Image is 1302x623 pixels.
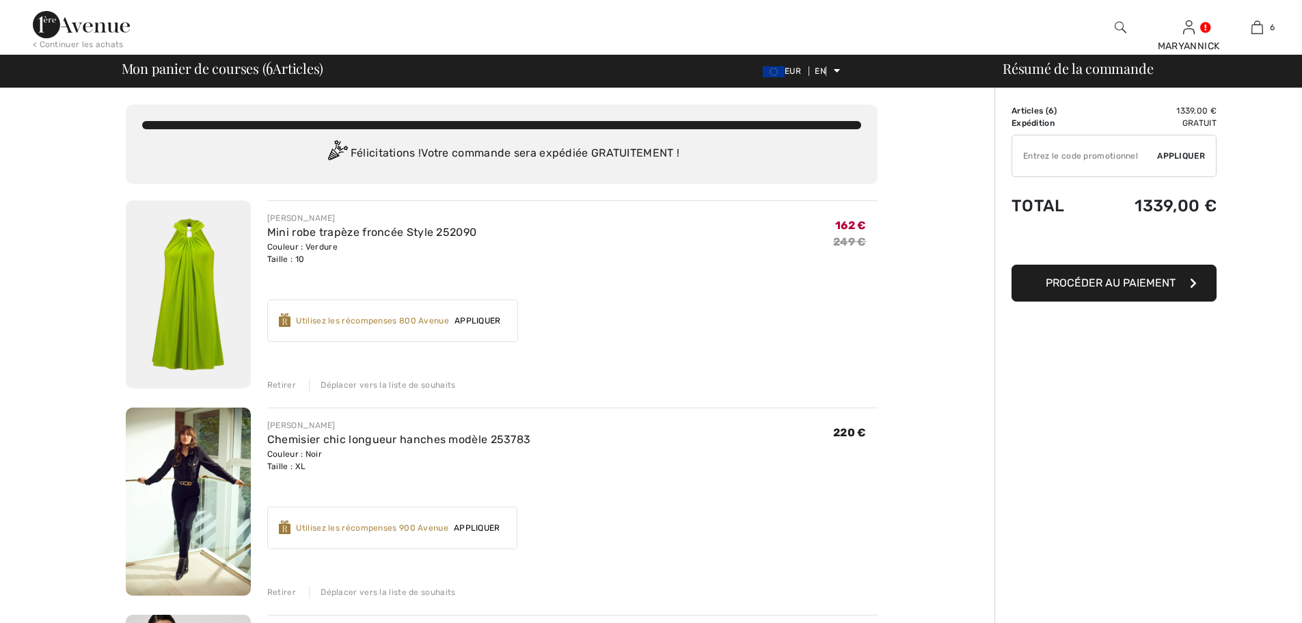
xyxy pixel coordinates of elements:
[1158,40,1220,52] font: MARYANNICK
[833,235,867,248] font: 249 €
[785,66,801,76] font: EUR
[267,213,336,223] font: [PERSON_NAME]
[1012,135,1157,176] input: Code promotionnel
[1157,151,1205,161] font: Appliquer
[1183,21,1195,34] a: Se connecter
[1176,106,1217,116] font: 1339,00 €
[126,408,251,596] img: Chemisier chic longueur hanches modèle 253783
[267,254,304,264] font: Taille : 10
[1183,19,1195,36] img: Mes informations
[126,200,251,388] img: Mini robe trapèze froncée Style 252090
[1223,19,1290,36] a: 6
[323,140,351,168] img: Congratulation2.svg
[267,226,476,239] a: Mini robe trapèze froncée Style 252090
[321,380,455,390] font: Déplacer vers la liste de souhaits
[1182,118,1217,128] font: Gratuit
[833,426,867,439] font: 220 €
[1012,106,1048,116] font: Articles (
[454,523,500,533] font: Appliquer
[122,59,267,77] font: Mon panier de courses (
[1012,265,1217,302] button: Procéder au paiement
[267,462,306,471] font: Taille : XL
[267,421,336,430] font: [PERSON_NAME]
[266,55,273,79] font: 6
[267,433,531,446] a: Chemisier chic longueur hanches modèle 253783
[1054,106,1057,116] font: )
[1115,19,1126,36] img: rechercher sur le site
[33,40,124,49] font: < Continuer les achats
[351,146,422,159] font: Félicitations !
[296,523,448,533] font: Utilisez les récompenses 900 Avenue
[267,242,338,252] font: Couleur : Verdure
[1270,23,1275,32] font: 6
[835,219,867,232] font: 162 €
[1251,19,1263,36] img: Mon sac
[455,316,501,326] font: Appliquer
[1135,196,1217,215] font: 1339,00 €
[267,587,296,597] font: Retirer
[321,587,455,597] font: Déplacer vers la liste de souhaits
[33,11,130,38] img: 1ère Avenue
[279,313,291,327] img: Reward-Logo.svg
[1012,229,1217,260] iframe: PayPal
[1046,276,1176,289] font: Procéder au paiement
[815,66,826,76] font: EN
[273,59,323,77] font: Articles)
[267,449,322,459] font: Couleur : Noir
[296,316,449,326] font: Utilisez les récompenses 800 Avenue
[279,520,291,534] img: Reward-Logo.svg
[1012,196,1065,215] font: Total
[1012,118,1055,128] font: Expédition
[421,146,679,159] font: Votre commande sera expédiée GRATUITEMENT !
[267,380,296,390] font: Retirer
[1048,106,1054,116] font: 6
[1003,59,1153,77] font: Résumé de la commande
[763,66,785,77] img: Euro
